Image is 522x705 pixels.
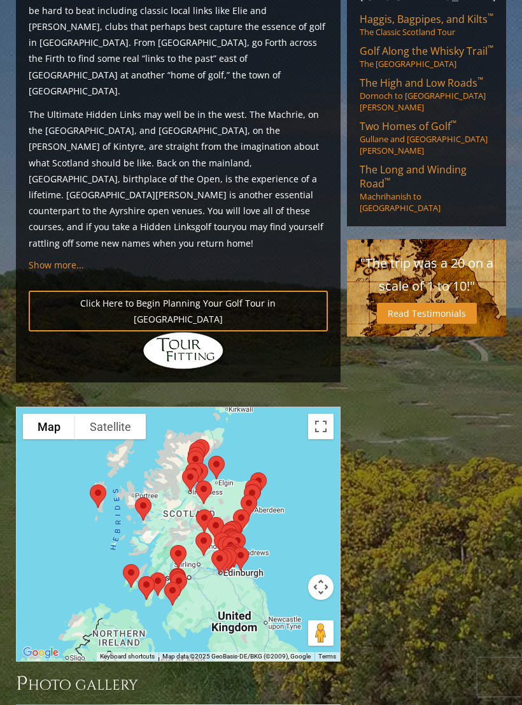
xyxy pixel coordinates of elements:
[360,44,493,69] a: Golf Along the Whisky Trail™The [GEOGRAPHIC_DATA]
[360,252,493,298] p: "The trip was a 20 on a scale of 1 to 10!"
[29,259,84,271] a: Show more...
[29,291,328,331] a: Click Here to Begin Planning Your Golf Tour in [GEOGRAPHIC_DATA]
[360,119,456,133] span: Two Homes of Golf
[195,221,232,233] a: golf tour
[360,44,493,58] span: Golf Along the Whisky Trail
[16,671,341,697] h3: Photo Gallery
[142,331,225,370] img: Hidden Links
[360,163,467,191] span: The Long and Winding Road
[488,43,493,54] sup: ™
[360,12,493,38] a: Haggis, Bagpipes, and Kilts™The Classic Scotland Tour
[360,12,493,26] span: Haggis, Bagpipes, and Kilts
[360,163,493,214] a: The Long and Winding Road™Machrihanish to [GEOGRAPHIC_DATA]
[360,76,493,113] a: The High and Low Roads™Dornoch to [GEOGRAPHIC_DATA][PERSON_NAME]
[477,75,483,85] sup: ™
[384,175,390,186] sup: ™
[451,118,456,129] sup: ™
[360,119,493,156] a: Two Homes of Golf™Gullane and [GEOGRAPHIC_DATA][PERSON_NAME]
[360,76,483,90] span: The High and Low Roads
[488,11,493,22] sup: ™
[29,106,328,251] p: The Ultimate Hidden Links may well be in the west. The Machrie, on the [GEOGRAPHIC_DATA], and [GE...
[377,303,477,324] a: Read Testimonials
